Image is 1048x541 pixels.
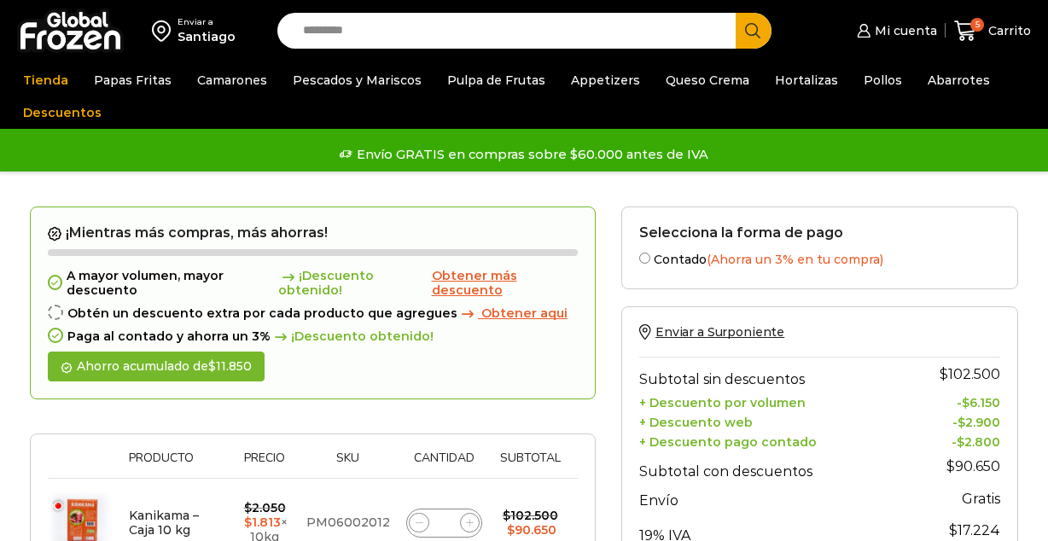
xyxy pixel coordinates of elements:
span: $ [208,358,216,374]
th: + Descuento pago contado [639,430,913,450]
bdi: 2.050 [244,500,286,515]
th: Subtotal sin descuentos [639,358,913,392]
a: Camarones [189,64,276,96]
span: Enviar a Surponiente [655,324,784,340]
bdi: 2.800 [957,434,1000,450]
strong: Gratis [962,491,1000,507]
span: $ [957,434,964,450]
a: Queso Crema [657,64,758,96]
div: Santiago [178,28,236,45]
span: $ [958,415,965,430]
a: Obtener más descuento [432,269,578,298]
a: Pollos [855,64,911,96]
span: $ [507,522,515,538]
a: Mi cuenta [853,14,936,48]
a: Tienda [15,64,77,96]
a: Papas Fritas [85,64,180,96]
th: Precio [232,451,298,478]
div: Paga al contado y ahorra un 3% [48,329,578,344]
a: Obtener aqui [457,306,568,321]
span: Obtener aqui [481,305,568,321]
button: Search button [736,13,771,49]
a: Hortalizas [766,64,847,96]
img: address-field-icon.svg [152,16,178,45]
th: Subtotal [491,451,569,478]
a: Pescados y Mariscos [284,64,430,96]
span: 17.224 [949,522,1000,538]
bdi: 90.650 [507,522,556,538]
h2: ¡Mientras más compras, más ahorras! [48,224,578,241]
th: + Descuento por volumen [639,392,913,411]
bdi: 2.900 [958,415,1000,430]
span: $ [503,508,510,523]
div: A mayor volumen, mayor descuento [48,269,578,298]
span: Mi cuenta [870,22,937,39]
div: Enviar a [178,16,236,28]
span: $ [949,522,958,538]
th: Cantidad [398,451,491,478]
a: Pulpa de Frutas [439,64,554,96]
td: - [913,430,1000,450]
th: Sku [298,451,399,478]
input: Product quantity [433,511,457,535]
td: - [913,410,1000,430]
span: $ [946,458,955,474]
span: $ [962,395,969,410]
th: Subtotal con descuentos [639,450,913,484]
a: Kanikama – Caja 10 kg [129,508,199,538]
div: Ahorro acumulado de [48,352,265,381]
span: $ [244,500,252,515]
span: Carrito [984,22,1031,39]
a: Descuentos [15,96,110,129]
div: Obtén un descuento extra por cada producto que agregues [48,306,578,321]
span: $ [940,366,948,382]
input: Contado(Ahorra un 3% en tu compra) [639,253,650,264]
th: + Descuento web [639,410,913,430]
bdi: 90.650 [946,458,1000,474]
th: Producto [120,451,232,478]
span: ¡Descuento obtenido! [278,269,428,298]
bdi: 6.150 [962,395,1000,410]
a: Abarrotes [919,64,999,96]
a: 5 Carrito [954,11,1031,51]
span: $ [244,515,252,530]
th: Envío [639,484,913,514]
span: ¡Descuento obtenido! [271,329,434,344]
span: Obtener más descuento [432,268,517,298]
span: 5 [970,18,984,32]
h2: Selecciona la forma de pago [639,224,1000,241]
label: Contado [639,249,1000,267]
a: Appetizers [562,64,649,96]
bdi: 102.500 [503,508,558,523]
span: (Ahorra un 3% en tu compra) [707,252,883,267]
a: Enviar a Surponiente [639,324,784,340]
bdi: 1.813 [244,515,281,530]
td: - [913,392,1000,411]
bdi: 11.850 [208,358,252,374]
bdi: 102.500 [940,366,1000,382]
